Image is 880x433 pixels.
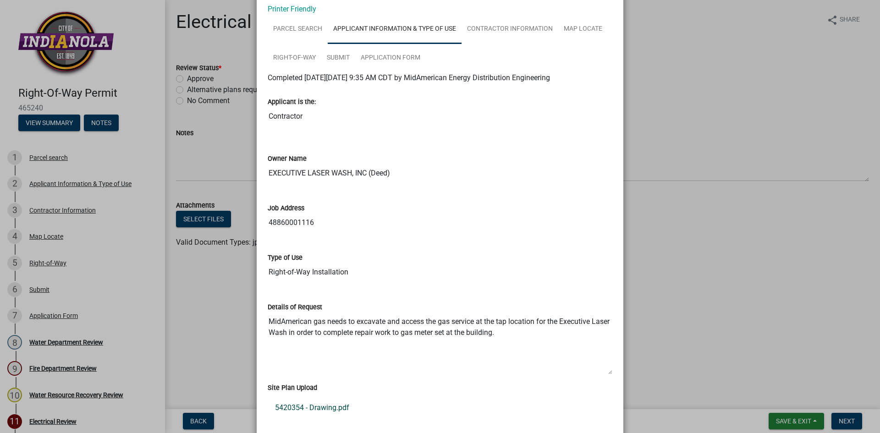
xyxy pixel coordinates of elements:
[268,304,322,311] label: Details of Request
[268,312,612,375] textarea: MidAmerican gas needs to excavate and access the gas service at the tap location for the Executiv...
[268,156,307,162] label: Owner Name
[268,99,316,105] label: Applicant is the:
[268,73,550,82] span: Completed [DATE][DATE] 9:35 AM CDT by MidAmerican Energy Distribution Engineering
[268,397,612,419] a: 5420354 - Drawing.pdf
[558,15,608,44] a: Map Locate
[268,255,302,261] label: Type of Use
[268,44,321,73] a: Right-of-Way
[268,15,328,44] a: Parcel search
[268,205,304,212] label: Job Address
[268,385,317,391] label: Site Plan Upload
[355,44,426,73] a: Application Form
[328,15,462,44] a: Applicant Information & Type of Use
[321,44,355,73] a: Submit
[268,5,316,13] a: Printer Friendly
[462,15,558,44] a: Contractor Information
